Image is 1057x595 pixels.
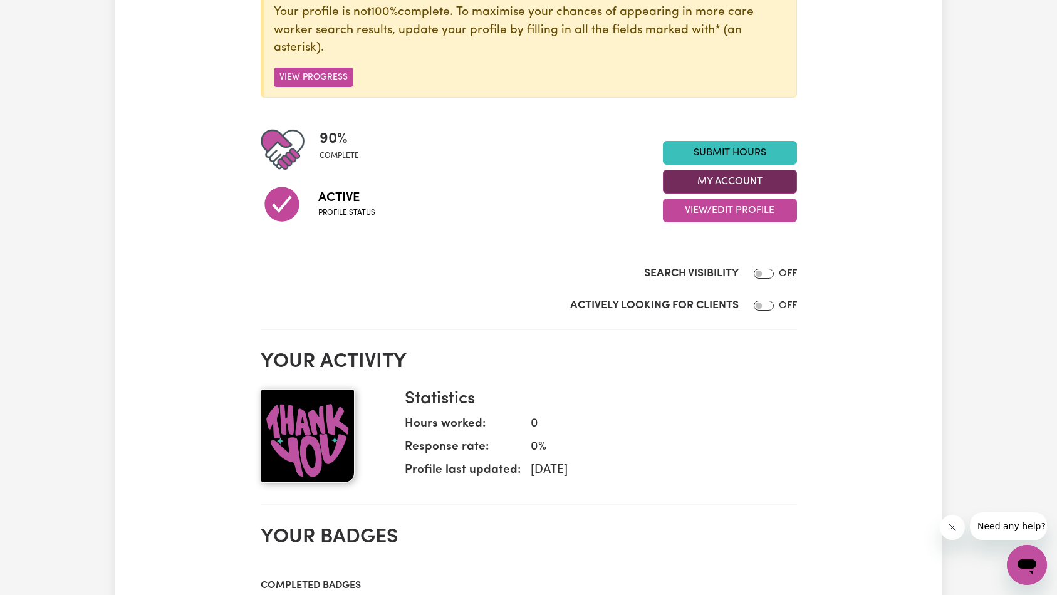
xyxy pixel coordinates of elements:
[644,266,739,282] label: Search Visibility
[521,438,787,457] dd: 0 %
[1007,545,1047,585] iframe: Button to launch messaging window
[318,189,375,207] span: Active
[371,6,398,18] u: 100%
[663,141,797,165] a: Submit Hours
[318,207,375,219] span: Profile status
[274,4,786,58] p: Your profile is not complete. To maximise your chances of appearing in more care worker search re...
[521,415,787,433] dd: 0
[320,128,359,150] span: 90 %
[405,462,521,485] dt: Profile last updated:
[779,301,797,311] span: OFF
[970,512,1047,540] iframe: Message from company
[663,170,797,194] button: My Account
[405,389,787,410] h3: Statistics
[570,297,739,314] label: Actively Looking for Clients
[261,389,355,483] img: Your profile picture
[261,350,797,374] h2: Your activity
[320,128,369,172] div: Profile completeness: 90%
[261,525,797,549] h2: Your badges
[521,462,787,480] dd: [DATE]
[940,515,965,540] iframe: Close message
[274,68,353,87] button: View Progress
[320,150,359,162] span: complete
[779,269,797,279] span: OFF
[261,580,797,592] h3: Completed badges
[405,415,521,438] dt: Hours worked:
[663,199,797,222] button: View/Edit Profile
[405,438,521,462] dt: Response rate:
